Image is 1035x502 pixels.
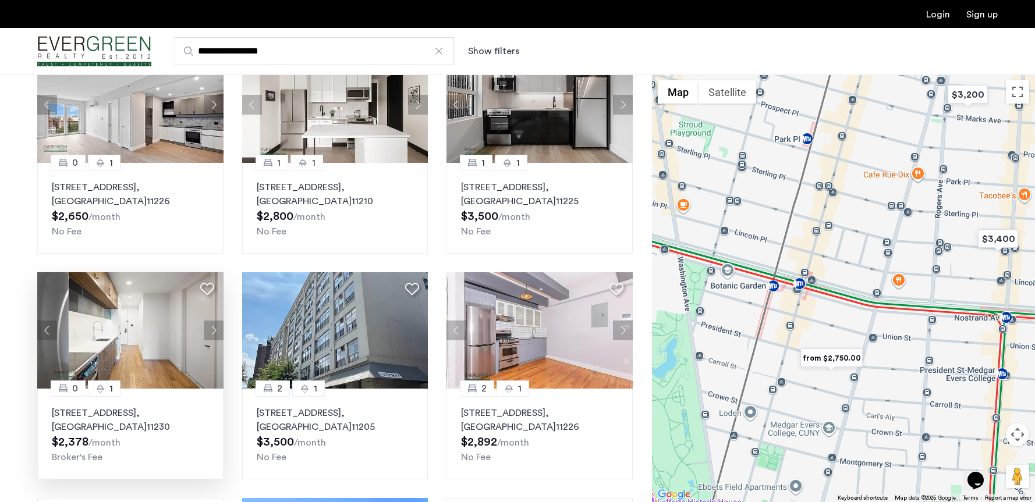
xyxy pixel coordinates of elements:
[204,95,224,115] button: Next apartment
[52,406,209,434] p: [STREET_ADDRESS] 11230
[966,10,998,19] a: Registration
[72,382,78,396] span: 0
[277,156,281,170] span: 1
[242,389,428,479] a: 21[STREET_ADDRESS], [GEOGRAPHIC_DATA]11205No Fee
[175,37,454,65] input: Apartment Search
[37,47,224,163] img: 1999_638539805060545666.jpeg
[926,10,950,19] a: Login
[518,382,522,396] span: 1
[985,494,1032,502] a: Report a map error
[446,321,466,340] button: Previous apartment
[446,95,466,115] button: Previous apartment
[312,156,316,170] span: 1
[37,163,224,254] a: 01[STREET_ADDRESS], [GEOGRAPHIC_DATA]11226No Fee
[943,81,993,108] div: $3,200
[699,80,756,104] button: Show satellite imagery
[408,95,428,115] button: Next apartment
[72,156,78,170] span: 0
[52,227,81,236] span: No Fee
[52,453,102,462] span: Broker's Fee
[52,436,88,448] span: $2,378
[446,389,633,479] a: 21[STREET_ADDRESS], [GEOGRAPHIC_DATA]11226No Fee
[481,156,485,170] span: 1
[446,163,633,254] a: 11[STREET_ADDRESS], [GEOGRAPHIC_DATA]11225No Fee
[257,180,414,208] p: [STREET_ADDRESS] 11210
[109,382,113,396] span: 1
[37,389,224,479] a: 01[STREET_ADDRESS], [GEOGRAPHIC_DATA]11230Broker's Fee
[88,438,120,447] sub: /month
[461,227,491,236] span: No Fee
[293,212,325,222] sub: /month
[37,30,151,73] a: Cazamio Logo
[655,487,693,502] img: Google
[895,495,956,501] span: Map data ©2025 Google
[257,406,414,434] p: [STREET_ADDRESS] 11205
[446,47,633,163] img: 218_638633075412683115.jpeg
[37,321,57,340] button: Previous apartment
[796,345,867,371] div: from $2,750.00
[497,438,529,447] sub: /month
[204,321,224,340] button: Next apartment
[109,156,113,170] span: 1
[242,47,428,163] img: c030568a-c426-483c-b473-77022edd3556_638739499524403227.png
[52,211,88,222] span: $2,650
[516,156,520,170] span: 1
[461,436,497,448] span: $2,892
[257,453,286,462] span: No Fee
[838,494,888,502] button: Keyboard shortcuts
[257,211,293,222] span: $2,800
[655,487,693,502] a: Open this area in Google Maps (opens a new window)
[461,453,491,462] span: No Fee
[242,163,428,254] a: 11[STREET_ADDRESS], [GEOGRAPHIC_DATA]11210No Fee
[498,212,530,222] sub: /month
[963,494,978,502] a: Terms (opens in new tab)
[446,272,633,389] img: 218_638545891316468341.jpeg
[52,180,209,208] p: [STREET_ADDRESS] 11226
[314,382,317,396] span: 1
[613,321,633,340] button: Next apartment
[658,80,699,104] button: Show street map
[88,212,120,222] sub: /month
[481,382,487,396] span: 2
[973,226,1023,252] div: $3,400
[1006,465,1029,488] button: Drag Pegman onto the map to open Street View
[294,438,326,447] sub: /month
[277,382,282,396] span: 2
[468,44,519,58] button: Show or hide filters
[242,95,262,115] button: Previous apartment
[613,95,633,115] button: Next apartment
[257,227,286,236] span: No Fee
[461,406,618,434] p: [STREET_ADDRESS] 11226
[37,95,57,115] button: Previous apartment
[257,436,294,448] span: $3,500
[963,455,1000,490] iframe: chat widget
[461,180,618,208] p: [STREET_ADDRESS] 11225
[37,30,151,73] img: logo
[1006,423,1029,446] button: Map camera controls
[461,211,498,222] span: $3,500
[37,272,224,389] img: 1999_638527748483653042.jpeg
[1006,80,1029,104] button: Toggle fullscreen view
[242,272,428,389] img: 2010_638403319569069932.jpeg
